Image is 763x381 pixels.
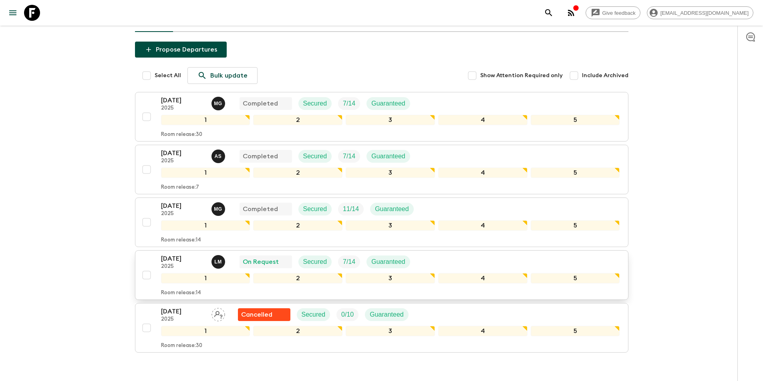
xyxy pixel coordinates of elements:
[161,263,205,270] p: 2025
[371,152,405,161] p: Guaranteed
[343,204,359,214] p: 11 / 14
[135,197,628,247] button: [DATE]2025Mariam GabichvadzeCompletedSecuredTrip FillGuaranteed12345Room release:14
[370,310,404,319] p: Guaranteed
[161,290,201,296] p: Room release: 14
[343,152,355,161] p: 7 / 14
[211,152,227,158] span: Ana Sikharulidze
[211,205,227,211] span: Mariam Gabichvadze
[161,148,205,158] p: [DATE]
[161,273,250,283] div: 1
[346,273,435,283] div: 3
[135,145,628,194] button: [DATE]2025Ana SikharulidzeCompletedSecuredTrip FillGuaranteed12345Room release:7
[531,168,620,178] div: 5
[243,152,278,161] p: Completed
[343,257,355,267] p: 7 / 14
[253,326,342,336] div: 2
[541,5,557,21] button: search adventures
[161,168,250,178] div: 1
[253,168,342,178] div: 2
[5,5,21,21] button: menu
[338,150,360,163] div: Trip Fill
[531,115,620,125] div: 5
[211,257,227,264] span: Luka Mamniashvili
[341,310,354,319] p: 0 / 10
[161,254,205,263] p: [DATE]
[161,326,250,336] div: 1
[161,105,205,112] p: 2025
[647,6,753,19] div: [EMAIL_ADDRESS][DOMAIN_NAME]
[371,99,405,108] p: Guaranteed
[303,257,327,267] p: Secured
[343,99,355,108] p: 7 / 14
[375,204,409,214] p: Guaranteed
[135,250,628,300] button: [DATE]2025Luka MamniashviliOn RequestSecuredTrip FillGuaranteed12345Room release:14
[598,10,640,16] span: Give feedback
[480,72,563,80] span: Show Attention Required only
[298,203,332,215] div: Secured
[161,184,199,191] p: Room release: 7
[161,96,205,105] p: [DATE]
[243,257,279,267] p: On Request
[211,255,227,269] button: LM
[582,72,628,80] span: Include Archived
[656,10,753,16] span: [EMAIL_ADDRESS][DOMAIN_NAME]
[161,115,250,125] div: 1
[298,255,332,268] div: Secured
[438,168,527,178] div: 4
[161,220,250,231] div: 1
[238,308,290,321] div: Flash Pack cancellation
[298,97,332,110] div: Secured
[161,132,202,138] p: Room release: 30
[161,316,205,323] p: 2025
[298,150,332,163] div: Secured
[531,220,620,231] div: 5
[371,257,405,267] p: Guaranteed
[211,99,227,106] span: Mariam Gabichvadze
[346,326,435,336] div: 3
[135,92,628,142] button: [DATE]2025Mariam GabichvadzeCompletedSecuredTrip FillGuaranteed12345Room release:30
[338,97,360,110] div: Trip Fill
[438,220,527,231] div: 4
[135,303,628,353] button: [DATE]2025Assign pack leaderFlash Pack cancellationSecuredTrip FillGuaranteed12345Room release:30
[155,72,181,80] span: Select All
[243,99,278,108] p: Completed
[586,6,640,19] a: Give feedback
[531,326,620,336] div: 5
[346,168,435,178] div: 3
[243,204,278,214] p: Completed
[346,220,435,231] div: 3
[346,115,435,125] div: 3
[297,308,330,321] div: Secured
[438,273,527,283] div: 4
[214,259,222,265] p: L M
[161,211,205,217] p: 2025
[135,42,227,58] button: Propose Departures
[187,67,258,84] a: Bulk update
[161,237,201,243] p: Room release: 14
[161,158,205,164] p: 2025
[303,152,327,161] p: Secured
[303,99,327,108] p: Secured
[161,343,202,349] p: Room release: 30
[531,273,620,283] div: 5
[161,201,205,211] p: [DATE]
[303,204,327,214] p: Secured
[302,310,326,319] p: Secured
[241,310,272,319] p: Cancelled
[211,310,225,317] span: Assign pack leader
[438,115,527,125] div: 4
[438,326,527,336] div: 4
[210,71,248,80] p: Bulk update
[336,308,358,321] div: Trip Fill
[338,255,360,268] div: Trip Fill
[338,203,364,215] div: Trip Fill
[253,220,342,231] div: 2
[161,307,205,316] p: [DATE]
[253,115,342,125] div: 2
[253,273,342,283] div: 2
